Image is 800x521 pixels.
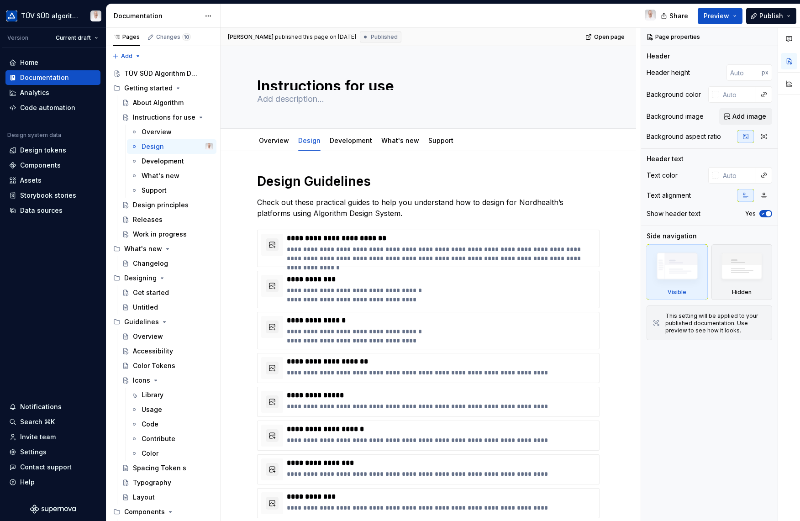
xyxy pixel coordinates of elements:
[114,11,200,21] div: Documentation
[7,132,61,139] div: Design system data
[20,88,49,97] div: Analytics
[20,161,61,170] div: Components
[133,113,195,122] div: Instructions for use
[127,183,216,198] a: Support
[20,417,55,426] div: Search ⌘K
[698,8,742,24] button: Preview
[255,131,293,150] div: Overview
[746,8,796,24] button: Publish
[142,142,164,151] div: Design
[142,186,167,195] div: Support
[127,446,216,461] a: Color
[647,68,690,77] div: Header height
[127,139,216,154] a: DesignMarco Schäfer
[133,478,171,487] div: Typography
[118,358,216,373] a: Color Tokens
[142,449,158,458] div: Color
[647,132,721,141] div: Background aspect ratio
[5,143,100,158] a: Design tokens
[118,285,216,300] a: Get started
[5,55,100,70] a: Home
[127,402,216,417] a: Usage
[20,176,42,185] div: Assets
[133,332,163,341] div: Overview
[133,215,163,224] div: Releases
[118,212,216,227] a: Releases
[21,11,79,21] div: TÜV SÜD algorithm
[118,344,216,358] a: Accessibility
[118,373,216,388] a: Icons
[56,34,91,42] span: Current draft
[142,434,175,443] div: Contribute
[381,137,419,144] a: What's new
[371,33,398,41] span: Published
[5,203,100,218] a: Data sources
[5,100,100,115] a: Code automation
[20,478,35,487] div: Help
[647,191,691,200] div: Text alignment
[127,154,216,168] a: Development
[647,52,670,61] div: Header
[5,475,100,489] button: Help
[647,209,700,218] div: Show header text
[156,33,191,41] div: Changes
[30,505,76,514] svg: Supernova Logo
[118,198,216,212] a: Design principles
[142,405,162,414] div: Usage
[298,137,321,144] a: Design
[275,33,356,41] div: published this page on [DATE]
[647,90,701,99] div: Background color
[5,188,100,203] a: Storybook stories
[205,143,213,150] img: Marco Schäfer
[110,505,216,519] div: Components
[759,11,783,21] span: Publish
[726,64,762,81] input: Auto
[5,445,100,459] a: Settings
[656,8,694,24] button: Share
[647,244,708,300] div: Visible
[6,11,17,21] img: b580ff83-5aa9-44e3-bf1e-f2d94e587a2d.png
[647,112,704,121] div: Background image
[113,33,140,41] div: Pages
[647,232,697,241] div: Side navigation
[20,447,47,457] div: Settings
[142,127,172,137] div: Overview
[110,242,216,256] div: What's new
[719,167,756,184] input: Auto
[110,81,216,95] div: Getting started
[257,173,600,189] h1: Design Guidelines
[5,173,100,188] a: Assets
[110,271,216,285] div: Designing
[118,227,216,242] a: Work in progress
[52,32,102,44] button: Current draft
[711,244,773,300] div: Hidden
[133,463,186,473] div: Spacing Token s
[118,95,216,110] a: About Algorithm
[583,31,629,43] a: Open page
[20,402,62,411] div: Notifications
[110,66,216,81] a: TÜV SÜD Algorithm Design System - seamless solutions, unified experiences.
[124,69,200,78] div: TÜV SÜD Algorithm Design System - seamless solutions, unified experiences.
[90,11,101,21] img: Marco Schäfer
[5,430,100,444] a: Invite team
[133,493,155,502] div: Layout
[5,400,100,414] button: Notifications
[118,110,216,125] a: Instructions for use
[118,490,216,505] a: Layout
[133,200,189,210] div: Design principles
[133,288,169,297] div: Get started
[428,137,453,144] a: Support
[133,98,184,107] div: About Algorithm
[5,158,100,173] a: Components
[259,137,289,144] a: Overview
[124,84,173,93] div: Getting started
[645,10,656,21] img: Marco Schäfer
[20,58,38,67] div: Home
[20,191,76,200] div: Storybook stories
[5,415,100,429] button: Search ⌘K
[295,131,324,150] div: Design
[257,197,600,219] p: Check out these practical guides to help you understand how to design for Nordhealth’s platforms ...
[732,289,752,296] div: Hidden
[133,259,168,268] div: Changelog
